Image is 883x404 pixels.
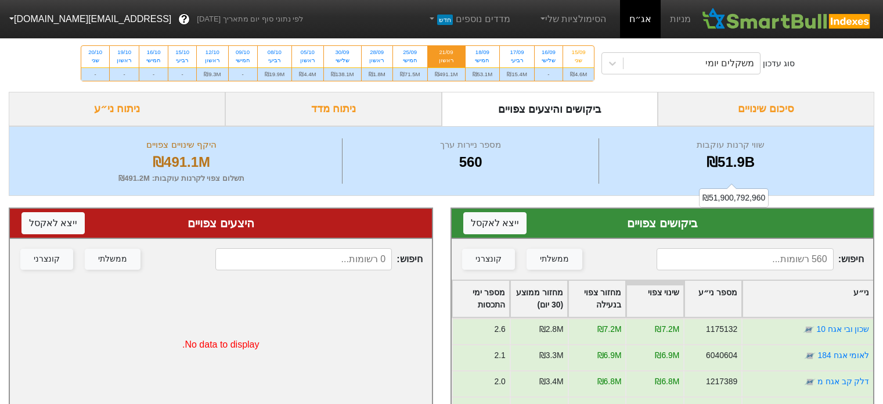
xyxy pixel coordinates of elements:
[423,8,515,31] a: מדדים נוספיםחדש
[655,349,679,362] div: ₪6.9M
[9,92,225,126] div: ניתוח ני״ע
[369,56,385,65] div: ראשון
[265,48,285,56] div: 08/10
[299,48,316,56] div: 05/10
[475,253,502,266] div: קונצרני
[117,56,132,65] div: ראשון
[705,376,737,388] div: 1217389
[816,324,869,334] a: שכון ובי אגח 10
[24,138,339,152] div: היקף שינויים צפויים
[466,67,500,81] div: ₪53.1M
[570,56,587,65] div: שני
[215,248,392,270] input: 0 רשומות...
[34,253,60,266] div: קונצרני
[494,349,505,362] div: 2.1
[265,56,285,65] div: רביעי
[535,67,563,81] div: -
[435,56,458,65] div: ראשון
[117,48,132,56] div: 19/10
[225,92,442,126] div: ניתוח מדד
[626,281,683,317] div: Toggle SortBy
[435,48,458,56] div: 21/09
[400,48,420,56] div: 25/09
[215,248,423,270] span: חיפוש :
[452,281,509,317] div: Toggle SortBy
[139,67,168,81] div: -
[463,214,862,232] div: ביקושים צפויים
[540,253,569,266] div: ממשלתי
[345,152,596,173] div: 560
[362,67,392,81] div: ₪1.8M
[462,249,515,270] button: קונצרני
[494,376,505,388] div: 2.0
[602,152,859,173] div: ₪51.9B
[705,349,737,362] div: 6040604
[705,323,737,335] div: 1175132
[24,152,339,173] div: ₪491.1M
[24,173,339,184] div: תשלום צפוי לקרנות עוקבות : ₪491.2M
[534,8,611,31] a: הסימולציות שלי
[597,376,621,388] div: ₪6.8M
[345,138,596,152] div: מספר ניירות ערך
[542,56,556,65] div: שלישי
[168,67,196,81] div: -
[657,248,864,270] span: חיפוש :
[463,212,527,234] button: ייצא לאקסל
[369,48,385,56] div: 28/09
[527,249,582,270] button: ממשלתי
[442,92,658,126] div: ביקושים והיצעים צפויים
[507,56,527,65] div: רביעי
[258,67,292,81] div: ₪19.9M
[88,48,102,56] div: 20/10
[705,56,754,70] div: משקלים יומי
[597,323,621,335] div: ₪7.2M
[197,67,228,81] div: ₪9.3M
[85,249,140,270] button: ממשלתי
[500,67,534,81] div: ₪15.4M
[743,281,873,317] div: Toggle SortBy
[331,48,354,56] div: 30/09
[292,67,323,81] div: ₪4.4M
[539,349,563,362] div: ₪3.3M
[473,56,493,65] div: חמישי
[21,212,85,234] button: ייצא לאקסל
[236,56,250,65] div: חמישי
[507,48,527,56] div: 17/09
[181,12,188,27] span: ?
[510,281,567,317] div: Toggle SortBy
[655,376,679,388] div: ₪6.8M
[175,48,189,56] div: 15/10
[658,92,874,126] div: סיכום שינויים
[684,281,741,317] div: Toggle SortBy
[204,56,221,65] div: ראשון
[539,323,563,335] div: ₪2.8M
[655,323,679,335] div: ₪7.2M
[602,138,859,152] div: שווי קרנות עוקבות
[817,377,869,386] a: דלק קב אגח מ
[331,56,354,65] div: שלישי
[229,67,257,81] div: -
[542,48,556,56] div: 16/09
[494,323,505,335] div: 2.6
[568,281,625,317] div: Toggle SortBy
[20,249,73,270] button: קונצרני
[88,56,102,65] div: שני
[570,48,587,56] div: 15/09
[699,188,769,208] div: ₪51,900,792,960
[804,350,816,362] img: tase link
[763,58,795,70] div: סוג עדכון
[175,56,189,65] div: רביעי
[204,48,221,56] div: 12/10
[299,56,316,65] div: ראשון
[393,67,427,81] div: ₪71.5M
[81,67,109,81] div: -
[324,67,361,81] div: ₪138.1M
[428,67,465,81] div: ₪491.1M
[657,248,833,270] input: 560 רשומות...
[146,48,161,56] div: 16/10
[817,351,869,360] a: לאומי אגח 184
[539,376,563,388] div: ₪3.4M
[563,67,594,81] div: ₪4.6M
[437,15,453,25] span: חדש
[400,56,420,65] div: חמישי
